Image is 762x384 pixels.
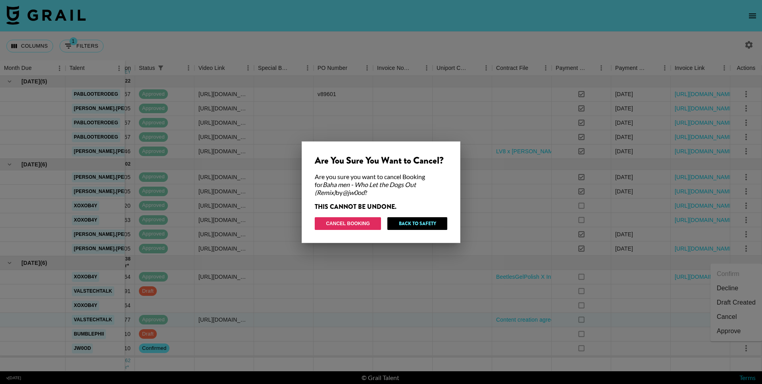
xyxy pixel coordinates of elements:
[315,173,447,197] div: Are you sure you want to cancel Booking for by ?
[343,189,365,196] em: @ jw0od
[315,203,447,211] div: THIS CANNOT BE UNDONE.
[315,217,381,230] button: Cancel Booking
[315,154,447,166] div: Are You Sure You Want to Cancel?
[315,181,416,196] em: Baha men - Who Let the Dogs Out (Remix)
[387,217,447,230] button: Back to Safety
